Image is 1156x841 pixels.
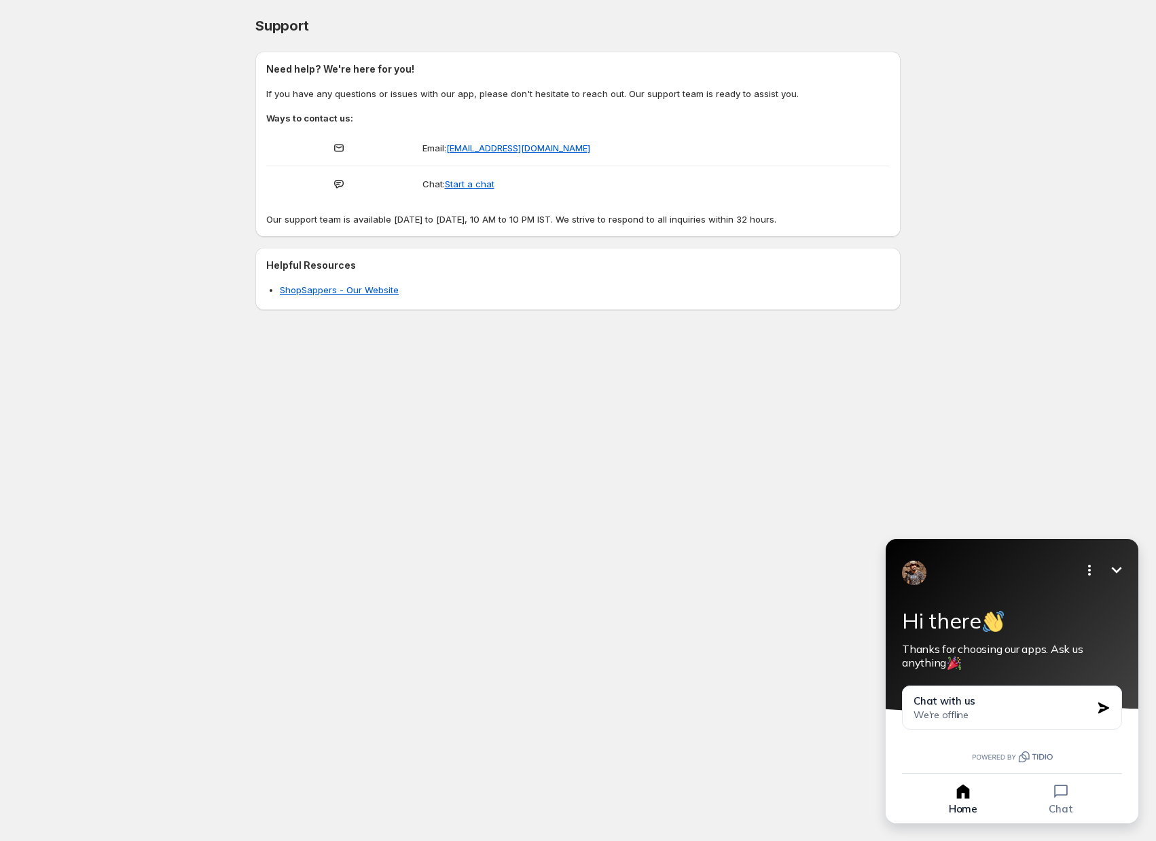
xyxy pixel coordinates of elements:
[266,111,890,125] h3: Ways to contact us:
[446,143,590,153] a: [EMAIL_ADDRESS][DOMAIN_NAME]
[422,179,445,189] span: Chat:
[266,259,890,272] h2: Helpful Resources
[266,212,890,226] p: Our support team is available [DATE] to [DATE], 10 AM to 10 PM IST. We strive to respond to all i...
[266,62,890,76] h2: Need help? We're here for you!
[255,18,309,34] span: Support
[868,522,1156,841] iframe: Tidio Chat
[422,143,446,153] span: Email:
[266,87,890,100] p: If you have any questions or issues with our app, please don't hesitate to reach out. Our support...
[445,179,494,189] button: Start a chat
[280,284,399,295] a: ShopSappers - Our Website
